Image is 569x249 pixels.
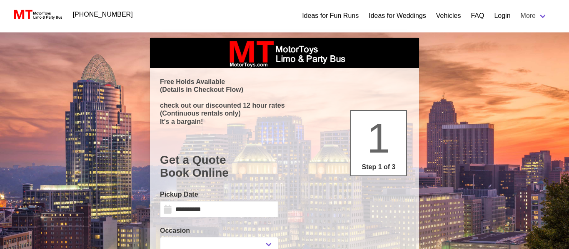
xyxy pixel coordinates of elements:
a: [PHONE_NUMBER] [68,6,138,23]
a: Ideas for Weddings [369,11,426,21]
label: Pickup Date [160,190,278,200]
p: It's a bargain! [160,118,409,126]
a: Login [494,11,510,21]
span: 1 [367,115,390,161]
h1: Get a Quote Book Online [160,153,409,180]
a: Vehicles [436,11,461,21]
a: More [516,7,552,24]
img: box_logo_brand.jpeg [222,38,347,68]
p: check out our discounted 12 hour rates [160,101,409,109]
p: (Continuous rentals only) [160,109,409,117]
p: Free Holds Available [160,78,409,86]
label: Occasion [160,226,278,236]
a: Ideas for Fun Runs [302,11,359,21]
p: Step 1 of 3 [354,162,403,172]
p: (Details in Checkout Flow) [160,86,409,94]
a: FAQ [471,11,484,21]
img: MotorToys Logo [12,9,63,20]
